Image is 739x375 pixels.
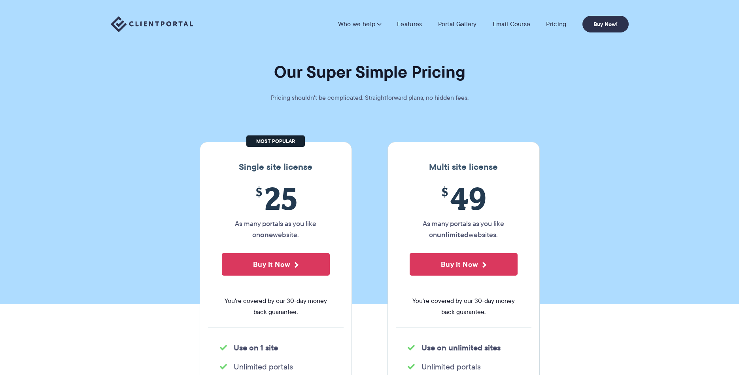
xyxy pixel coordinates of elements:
li: Unlimited portals [220,361,332,372]
span: You're covered by our 30-day money back guarantee. [410,295,518,318]
button: Buy It Now [222,253,330,276]
h3: Single site license [208,162,344,172]
a: Buy Now! [582,16,629,32]
span: 25 [222,180,330,216]
a: Features [397,20,422,28]
span: You're covered by our 30-day money back guarantee. [222,295,330,318]
p: As many portals as you like on websites. [410,218,518,240]
h3: Multi site license [396,162,531,172]
strong: one [260,229,273,240]
li: Unlimited portals [408,361,520,372]
a: Portal Gallery [438,20,477,28]
p: As many portals as you like on website. [222,218,330,240]
strong: Use on unlimited sites [421,342,501,354]
button: Buy It Now [410,253,518,276]
p: Pricing shouldn't be complicated. Straightforward plans, no hidden fees. [251,92,488,103]
a: Pricing [546,20,566,28]
strong: Use on 1 site [234,342,278,354]
a: Who we help [338,20,381,28]
strong: unlimited [437,229,469,240]
a: Email Course [493,20,531,28]
span: 49 [410,180,518,216]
